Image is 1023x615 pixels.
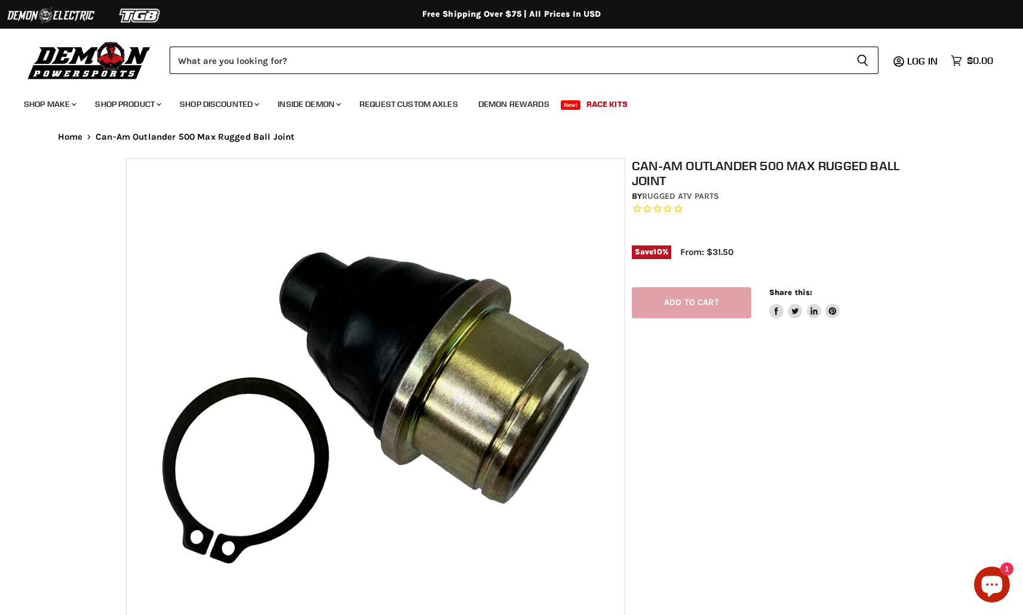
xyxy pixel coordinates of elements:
[269,92,348,116] a: Inside Demon
[24,39,155,81] img: Demon Powersports
[632,203,904,216] span: Rated 0.0 out of 5 stars 0 reviews
[15,92,84,116] a: Shop Make
[86,92,168,116] a: Shop Product
[632,190,904,203] div: by
[34,9,990,20] div: Free Shipping Over $75 | All Prices In USD
[34,132,990,142] nav: Breadcrumbs
[653,247,662,256] span: 10
[58,132,83,142] a: Home
[907,55,938,67] span: Log in
[469,92,558,116] a: Demon Rewards
[769,288,812,297] span: Share this:
[170,47,847,74] input: Search
[632,158,904,188] h1: Can-Am Outlander 500 Max Rugged Ball Joint
[632,245,671,259] span: Save %
[577,92,637,116] a: Race Kits
[945,52,999,69] a: $0.00
[967,55,993,66] span: $0.00
[970,567,1013,605] inbox-online-store-chat: Shopify online store chat
[847,47,878,74] button: Search
[351,92,467,116] a: Request Custom Axles
[561,100,581,110] span: New!
[96,4,185,27] img: TGB Logo 2
[171,92,266,116] a: Shop Discounted
[680,247,733,257] span: From: $31.50
[15,87,990,116] ul: Main menu
[170,47,878,74] form: Product
[902,56,945,66] a: Log in
[6,4,96,27] img: Demon Electric Logo 2
[769,287,840,319] aside: Share this:
[642,191,719,201] a: Rugged ATV Parts
[96,132,294,142] span: Can-Am Outlander 500 Max Rugged Ball Joint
